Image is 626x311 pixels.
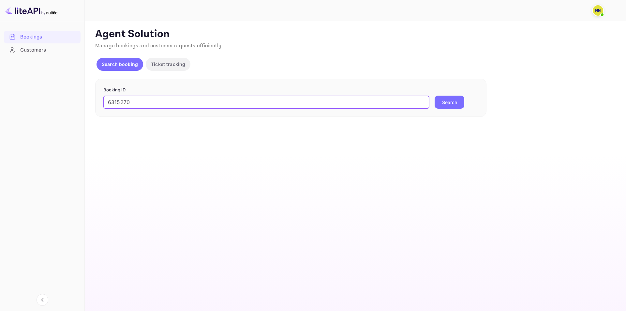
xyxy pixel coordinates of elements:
[103,87,478,93] p: Booking ID
[151,61,185,68] p: Ticket tracking
[20,33,77,41] div: Bookings
[102,61,138,68] p: Search booking
[103,96,429,109] input: Enter Booking ID (e.g., 63782194)
[593,5,603,16] img: N/A N/A
[37,294,48,306] button: Collapse navigation
[5,5,57,16] img: LiteAPI logo
[95,28,614,41] p: Agent Solution
[435,96,464,109] button: Search
[4,31,81,43] a: Bookings
[20,46,77,54] div: Customers
[95,42,223,49] span: Manage bookings and customer requests efficiently.
[4,44,81,56] a: Customers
